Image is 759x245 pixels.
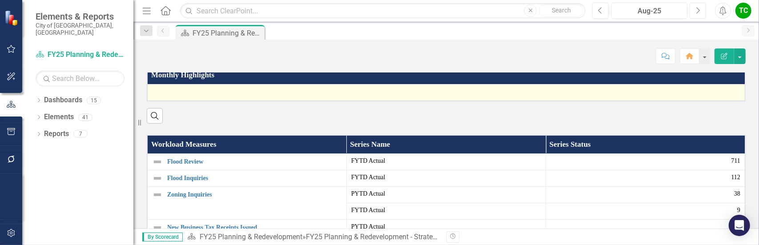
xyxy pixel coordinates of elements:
span: 38 [734,189,740,198]
td: Double-Click to Edit Right Click for Context Menu [147,186,346,219]
td: Double-Click to Edit Right Click for Context Menu [147,170,346,186]
td: Double-Click to Edit Right Click for Context Menu [147,153,346,170]
div: FY25 Planning & Redevelopment - Strategic Plan [306,233,458,241]
small: City of [GEOGRAPHIC_DATA], [GEOGRAPHIC_DATA] [36,22,124,36]
input: Search Below... [36,71,124,86]
a: FY25 Planning & Redevelopment [36,50,124,60]
div: » [187,232,440,242]
span: 9 [737,206,740,215]
img: Not Defined [152,222,163,233]
span: Search [552,7,571,14]
button: Search [539,4,583,17]
div: 41 [78,113,92,121]
img: ClearPoint Strategy [4,10,20,26]
div: Open Intercom Messenger [729,215,750,236]
div: Aug-25 [614,6,684,16]
button: TC [735,3,751,19]
div: FY25 Planning & Redevelopment - Strategic Plan [193,28,262,39]
a: Flood Review [167,158,342,165]
a: FY25 Planning & Redevelopment [200,233,302,241]
td: Double-Click to Edit [147,84,745,101]
span: FYTD Actual [351,173,541,182]
img: Not Defined [152,173,163,184]
a: Reports [44,129,69,139]
span: 112 [731,173,740,182]
img: Not Defined [152,189,163,200]
input: Search ClearPoint... [180,3,586,19]
a: Zoning Inquiries [167,191,342,198]
a: Elements [44,112,74,122]
a: Dashboards [44,95,82,105]
span: 711 [731,157,740,165]
span: PYTD Actual [351,222,541,231]
div: 15 [87,96,101,104]
button: Aug-25 [611,3,687,19]
span: FYTD Actual [351,157,541,165]
span: FYTD Actual [351,206,541,215]
span: Elements & Reports [36,11,124,22]
a: New Business Tax Receipts Issued [167,224,342,231]
span: PYTD Actual [351,189,541,198]
span: By Scorecard [142,233,183,241]
img: Not Defined [152,157,163,167]
a: Flood Inquiries [167,175,342,181]
div: 7 [73,130,88,138]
